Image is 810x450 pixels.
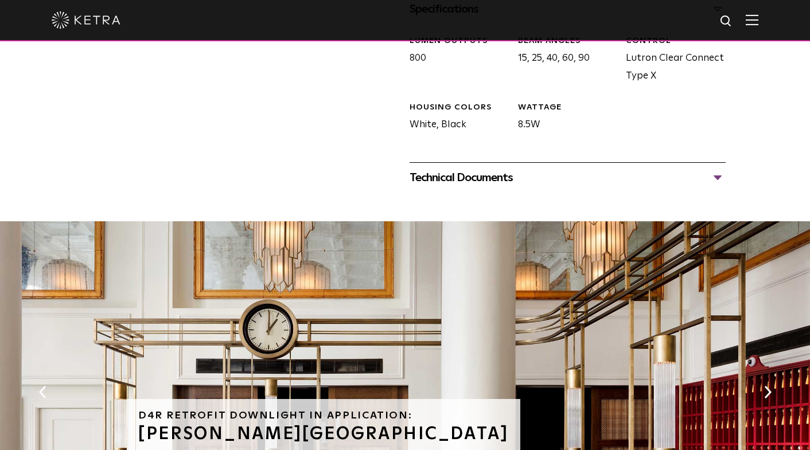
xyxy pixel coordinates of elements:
[746,14,758,25] img: Hamburger%20Nav.svg
[626,36,726,47] div: CONTROL
[719,14,734,29] img: search icon
[518,36,618,47] div: Beam Angles
[518,102,618,114] div: WATTAGE
[138,410,509,421] h6: D4R Retrofit Downlight in Application:
[509,102,618,134] div: 8.5W
[138,425,509,443] h3: [PERSON_NAME][GEOGRAPHIC_DATA]
[617,36,726,85] div: Lutron Clear Connect Type X
[762,385,773,400] button: Next
[52,11,120,29] img: ketra-logo-2019-white
[410,36,509,47] div: LUMEN OUTPUTS
[410,102,509,114] div: HOUSING COLORS
[401,102,509,134] div: White, Black
[37,385,48,400] button: Previous
[509,36,618,85] div: 15, 25, 40, 60, 90
[410,169,726,187] div: Technical Documents
[401,36,509,85] div: 800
